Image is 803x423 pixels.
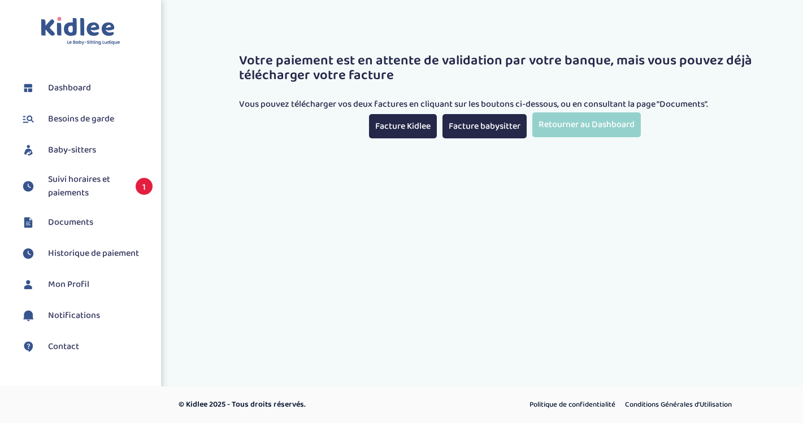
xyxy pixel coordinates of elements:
[20,245,37,262] img: suivihoraire.svg
[20,173,153,200] a: Suivi horaires et paiements 1
[20,307,37,324] img: notification.svg
[20,111,153,128] a: Besoins de garde
[20,80,37,97] img: dashboard.svg
[48,278,89,291] span: Mon Profil
[20,307,153,324] a: Notifications
[20,276,37,293] img: profil.svg
[20,111,37,128] img: besoin.svg
[239,54,770,84] h3: Votre paiement est en attente de validation par votre banque, mais vous pouvez déjà télécharger v...
[621,398,736,412] a: Conditions Générales d’Utilisation
[20,178,37,195] img: suivihoraire.svg
[20,214,153,231] a: Documents
[20,276,153,293] a: Mon Profil
[20,142,153,159] a: Baby-sitters
[48,216,93,229] span: Documents
[48,173,124,200] span: Suivi horaires et paiements
[442,114,527,138] a: Facture babysitter
[48,143,96,157] span: Baby-sitters
[20,142,37,159] img: babysitters.svg
[239,98,770,111] p: Vous pouvez télécharger vos deux factures en cliquant sur les boutons ci-dessous, ou en consultan...
[526,398,619,412] a: Politique de confidentialité
[48,81,91,95] span: Dashboard
[20,214,37,231] img: documents.svg
[48,309,100,322] span: Notifications
[369,114,437,138] a: Facture Kidlee
[48,340,79,354] span: Contact
[532,112,641,137] a: Retourner au Dashboard
[41,17,120,46] img: logo.svg
[48,247,139,260] span: Historique de paiement
[48,112,114,126] span: Besoins de garde
[136,178,153,195] span: 1
[20,245,153,262] a: Historique de paiement
[179,399,450,411] p: © Kidlee 2025 - Tous droits réservés.
[20,338,37,355] img: contact.svg
[20,338,153,355] a: Contact
[20,80,153,97] a: Dashboard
